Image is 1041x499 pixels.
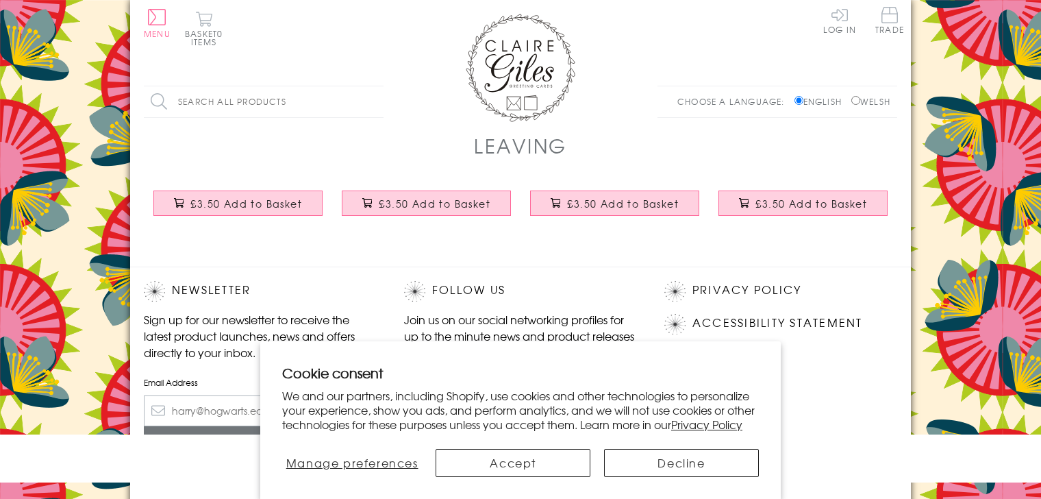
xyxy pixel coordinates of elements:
a: Trade [875,7,904,36]
a: Good Luck Card, Sorry You're Leaving Blue, Embellished with a padded star £3.50 Add to Basket [144,180,332,239]
label: Welsh [851,95,890,108]
button: Menu [144,9,171,38]
button: £3.50 Add to Basket [153,191,323,216]
label: English [794,95,849,108]
a: Privacy Policy [692,281,801,300]
a: Good Luck Leaving Card, Arrow and Bird, Bon Voyage £3.50 Add to Basket [709,180,897,239]
a: Good Luck Card, Sorry You're Leaving Pink, Embellished with a padded star £3.50 Add to Basket [520,180,709,239]
h2: Cookie consent [282,363,759,382]
p: Choose a language: [677,95,792,108]
span: Menu [144,27,171,40]
a: Log In [823,7,856,34]
h2: Newsletter [144,281,377,302]
span: Trade [875,7,904,34]
button: Accept [436,449,590,477]
a: Privacy Policy [671,416,742,433]
input: English [794,96,803,105]
span: £3.50 Add to Basket [379,197,490,210]
p: We and our partners, including Shopify, use cookies and other technologies to personalize your ex... [282,389,759,431]
span: £3.50 Add to Basket [190,197,302,210]
button: £3.50 Add to Basket [530,191,700,216]
span: £3.50 Add to Basket [567,197,679,210]
p: Join us on our social networking profiles for up to the minute news and product releases the mome... [404,311,637,361]
span: 0 items [191,27,223,48]
input: Subscribe [144,426,377,457]
span: £3.50 Add to Basket [755,197,867,210]
input: Search all products [144,86,384,117]
button: £3.50 Add to Basket [342,191,512,216]
h2: Follow Us [404,281,637,302]
button: Manage preferences [282,449,422,477]
a: Good Luck Leaving Card, Bird Card, Goodbye and Good Luck £3.50 Add to Basket [332,180,520,239]
label: Email Address [144,376,377,389]
input: Search [370,86,384,117]
button: £3.50 Add to Basket [718,191,888,216]
p: Sign up for our newsletter to receive the latest product launches, news and offers directly to yo... [144,311,377,361]
span: Manage preferences [286,454,418,471]
button: Decline [604,449,759,477]
button: Basket0 items [185,11,223,46]
input: harry@hogwarts.edu [144,395,377,426]
input: Welsh [851,96,860,105]
a: Accessibility Statement [692,314,863,332]
img: Claire Giles Greetings Cards [466,14,575,122]
h1: Leaving [474,132,567,160]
